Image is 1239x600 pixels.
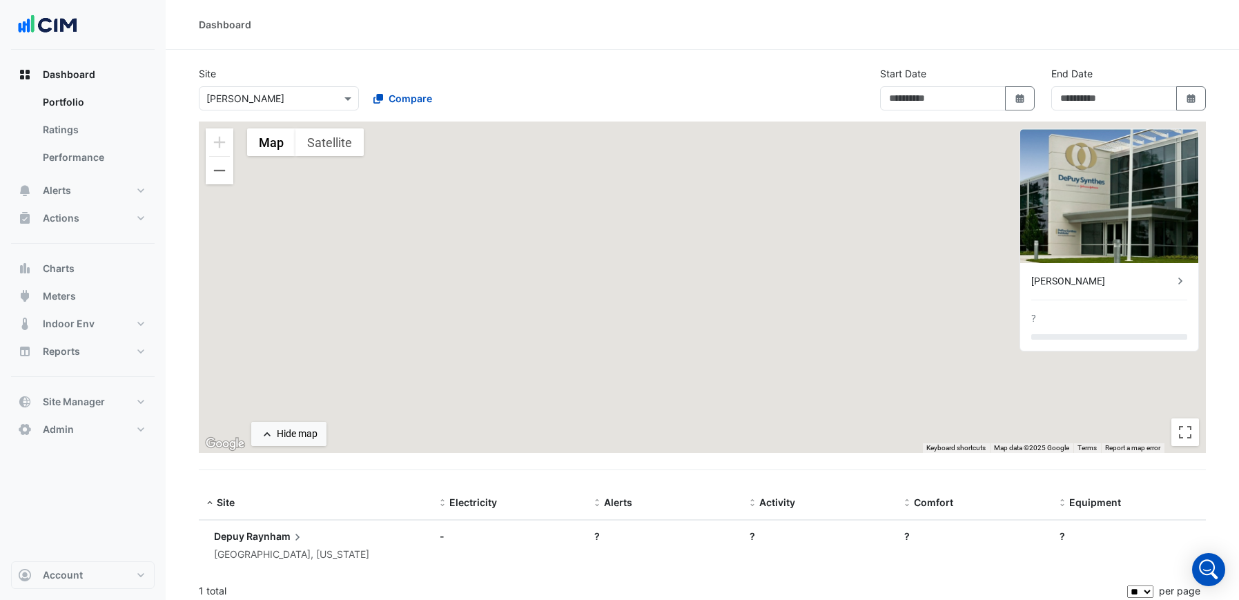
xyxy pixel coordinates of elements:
img: Google [202,435,248,453]
span: Site Manager [43,395,105,409]
button: Dashboard [11,61,155,88]
app-icon: Admin [18,423,32,436]
button: Zoom in [206,128,233,156]
span: Actions [43,211,79,225]
button: Reports [11,338,155,365]
button: Compare [364,86,441,110]
button: Alerts [11,177,155,204]
label: Start Date [880,66,926,81]
span: Indoor Env [43,317,95,331]
button: Meters [11,282,155,310]
span: Equipment [1069,496,1121,508]
span: Alerts [43,184,71,197]
app-icon: Alerts [18,184,32,197]
app-icon: Reports [18,345,32,358]
button: Admin [11,416,155,443]
button: Show street map [247,128,295,156]
div: Dashboard [199,17,251,32]
app-icon: Meters [18,289,32,303]
div: ? [594,529,732,543]
div: ? [750,529,888,543]
button: Zoom out [206,157,233,184]
app-icon: Actions [18,211,32,225]
div: ? [904,529,1042,543]
button: Toggle fullscreen view [1171,418,1199,446]
div: [GEOGRAPHIC_DATA], [US_STATE] [214,547,369,563]
div: ? [1060,529,1198,543]
button: Account [11,561,155,589]
div: [PERSON_NAME] [1031,274,1173,289]
button: Show satellite imagery [295,128,364,156]
button: Keyboard shortcuts [926,443,986,453]
label: Site [199,66,216,81]
fa-icon: Select Date [1185,93,1198,104]
div: - [440,529,578,543]
app-icon: Site Manager [18,395,32,409]
span: Meters [43,289,76,303]
span: Raynham [246,529,304,544]
button: Indoor Env [11,310,155,338]
span: Alerts [604,496,632,508]
span: Site [217,496,235,508]
div: Dashboard [11,88,155,177]
app-icon: Indoor Env [18,317,32,331]
a: Terms (opens in new tab) [1077,444,1097,452]
span: Reports [43,345,80,358]
span: Electricity [449,496,497,508]
button: Hide map [251,422,326,446]
span: Activity [759,496,795,508]
a: Performance [32,144,155,171]
div: Hide map [277,427,318,441]
a: Portfolio [32,88,155,116]
app-icon: Dashboard [18,68,32,81]
fa-icon: Select Date [1014,93,1026,104]
button: Actions [11,204,155,232]
img: Depuy Raynham [1020,129,1198,263]
div: Open Intercom Messenger [1192,553,1225,586]
span: Map data ©2025 Google [994,444,1069,452]
span: Dashboard [43,68,95,81]
span: Account [43,568,83,582]
span: Charts [43,262,75,275]
button: Charts [11,255,155,282]
button: Site Manager [11,388,155,416]
label: End Date [1051,66,1093,81]
span: Comfort [914,496,953,508]
div: ? [1031,311,1036,326]
span: Depuy [214,530,244,542]
span: Admin [43,423,74,436]
span: per page [1159,585,1200,597]
a: Report a map error [1105,444,1160,452]
app-icon: Charts [18,262,32,275]
a: Ratings [32,116,155,144]
img: Company Logo [17,11,79,39]
a: Open this area in Google Maps (opens a new window) [202,435,248,453]
span: Compare [389,91,432,106]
